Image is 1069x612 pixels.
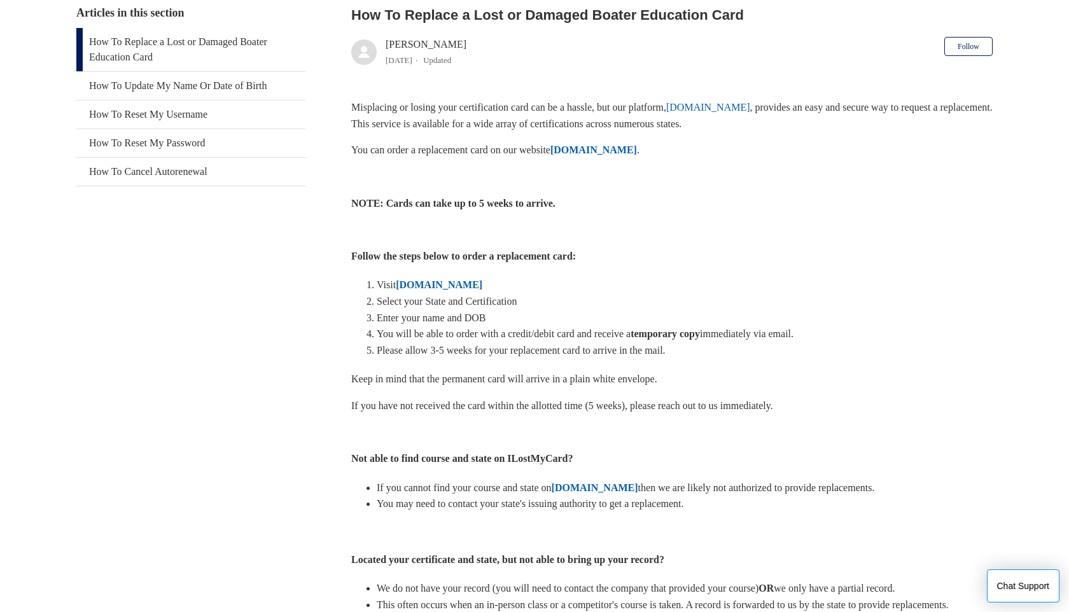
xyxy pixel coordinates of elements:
[377,279,396,290] span: Visit
[637,144,639,155] span: .
[351,400,773,411] span: If you have not received the card within the allotted time (5 weeks), please reach out to us imme...
[758,583,774,594] strong: OR
[666,102,750,113] a: [DOMAIN_NAME]
[351,144,550,155] span: You can order a replacement card on our website
[377,296,517,307] span: Select your State and Certification
[423,55,451,65] li: Updated
[377,345,666,356] span: Please allow 3-5 weeks for your replacement card to arrive in the mail.
[377,583,895,594] span: We do not have your record (you will need to contact the company that provided your course) we on...
[76,6,184,19] span: Articles in this section
[351,99,993,132] p: Misplacing or losing your certification card can be a hassle, but our platform, , provides an eas...
[351,453,573,464] strong: Not able to find course and state on ILostMyCard?
[944,37,993,56] button: Follow Article
[76,72,305,100] a: How To Update My Name Or Date of Birth
[377,328,793,339] span: You will be able to order with a credit/debit card and receive a immediately via email.
[638,482,875,493] span: then we are likely not authorized to provide replacements.
[351,198,555,209] strong: NOTE: Cards can take up to 5 weeks to arrive.
[377,599,949,610] span: This often occurs when an in-person class or a competitor's course is taken. A record is forwarde...
[396,279,482,290] a: [DOMAIN_NAME]
[550,144,637,155] a: [DOMAIN_NAME]
[351,251,576,261] strong: Follow the steps below to order a replacement card:
[552,482,638,493] a: [DOMAIN_NAME]
[351,554,664,565] strong: Located your certificate and state, but not able to bring up your record?
[386,37,466,67] div: [PERSON_NAME]
[377,312,486,323] span: Enter your name and DOB
[76,101,305,129] a: How To Reset My Username
[987,569,1060,602] button: Chat Support
[76,158,305,186] a: How To Cancel Autorenewal
[386,55,412,65] time: 04/08/2025, 12:48
[76,129,305,157] a: How To Reset My Password
[351,373,657,384] span: Keep in mind that the permanent card will arrive in a plain white envelope.
[631,328,700,339] strong: temporary copy
[377,498,683,509] span: You may need to contact your state's issuing authority to get a replacement.
[76,28,305,71] a: How To Replace a Lost or Damaged Boater Education Card
[377,482,552,493] span: If you cannot find your course and state on
[351,4,993,25] h2: How To Replace a Lost or Damaged Boater Education Card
